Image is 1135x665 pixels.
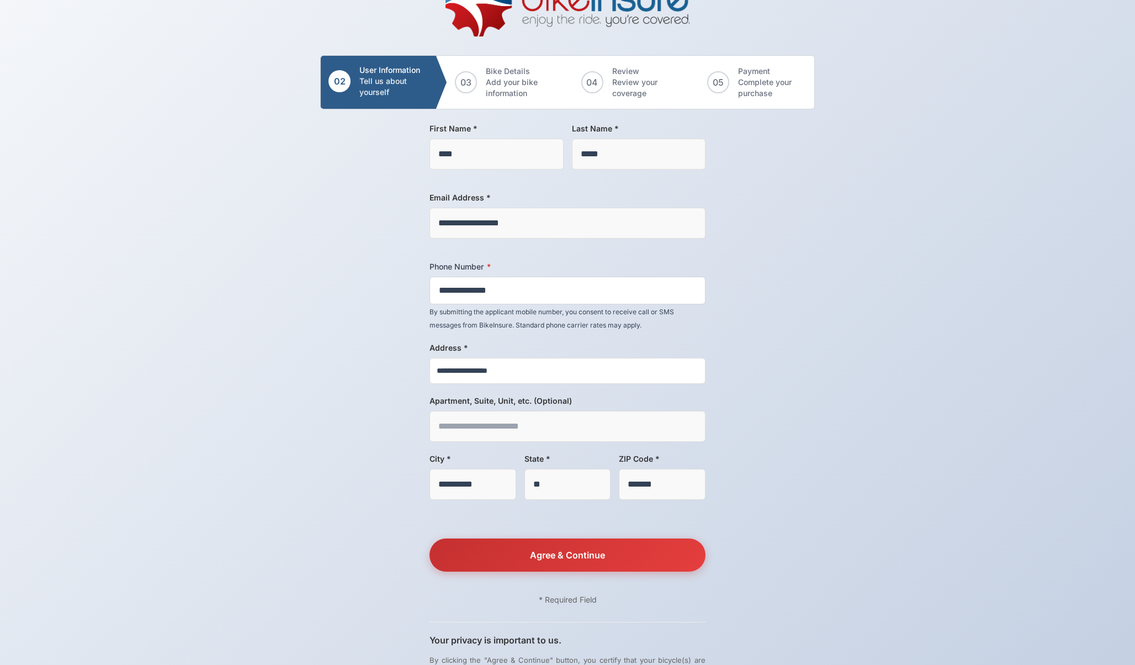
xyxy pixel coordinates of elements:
[460,76,471,89] span: 03
[713,76,724,89] span: 05
[486,66,549,77] span: Bike Details
[429,453,516,465] label: City *
[612,77,675,99] span: Review your coverage
[738,77,801,99] span: Complete your purchase
[429,342,706,353] label: Address *
[572,123,706,134] label: Last Name *
[738,66,801,77] span: Payment
[429,192,706,203] label: Email Address *
[429,634,706,647] h3: Your privacy is important to us.
[429,308,674,329] span: By submitting the applicant mobile number, you consent to receive call or SMS messages from BikeI...
[429,395,706,407] label: Apartment, Suite, Unit, etc. (Optional)
[442,56,562,109] button: 03 Bike Details Add your bike information
[429,261,706,272] label: Phone Number
[486,77,549,99] span: Add your bike information
[320,55,815,109] nav: Progress
[359,76,422,98] span: Tell us about yourself
[586,76,598,89] span: 04
[429,539,706,572] button: Agree & Continue
[619,453,706,465] label: ZIP Code *
[359,65,422,76] span: User Information
[612,66,675,77] span: Review
[524,453,611,465] label: State *
[539,595,597,604] span: * Required Field
[429,123,564,134] label: First Name *
[334,75,346,88] span: 02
